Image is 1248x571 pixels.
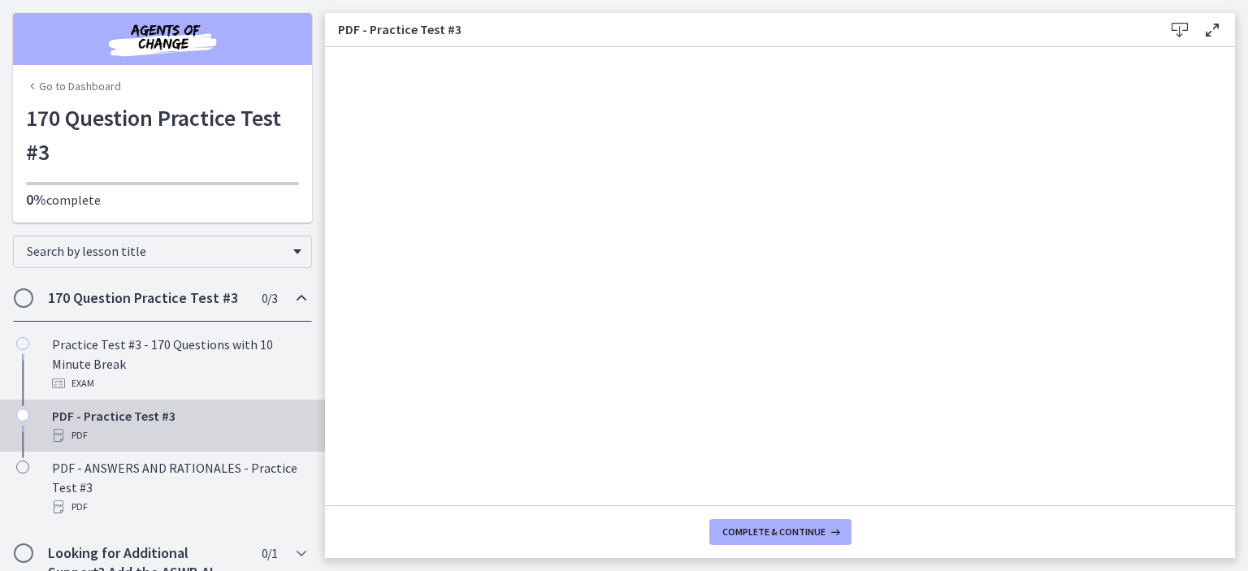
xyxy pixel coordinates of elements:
[52,497,305,517] div: PDF
[338,19,1137,39] h3: PDF - Practice Test #3
[262,288,277,308] span: 0 / 3
[722,526,825,539] span: Complete & continue
[27,243,285,259] span: Search by lesson title
[13,236,312,268] div: Search by lesson title
[52,374,305,393] div: Exam
[52,458,305,517] div: PDF - ANSWERS AND RATIONALES - Practice Test #3
[26,101,299,169] h1: 170 Question Practice Test #3
[52,335,305,393] div: Practice Test #3 - 170 Questions with 10 Minute Break
[26,78,121,94] a: Go to Dashboard
[48,288,246,308] h2: 170 Question Practice Test #3
[65,19,260,58] img: Agents of Change Social Work Test Prep
[709,519,851,545] button: Complete & continue
[26,190,299,210] p: complete
[52,406,305,445] div: PDF - Practice Test #3
[26,190,46,209] span: 0%
[262,543,277,563] span: 0 / 1
[52,426,305,445] div: PDF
